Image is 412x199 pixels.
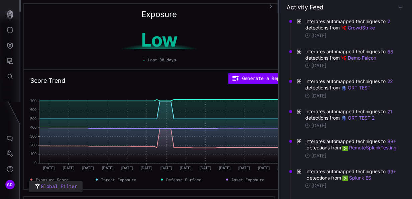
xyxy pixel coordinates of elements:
[342,145,397,150] a: RemoteSplunkTesting
[387,18,390,25] button: 2
[342,176,348,181] img: Splunk ES
[258,166,270,170] text: [DATE]
[341,25,375,30] a: CrowdStrike
[200,166,211,170] text: [DATE]
[30,134,36,138] text: 300
[7,181,13,188] span: SD
[141,10,177,18] h2: Exposure
[287,3,323,11] h4: Activity Feed
[341,86,346,91] img: Test Source
[387,78,393,85] button: 22
[161,166,172,170] text: [DATE]
[30,99,36,103] text: 700
[34,161,36,165] text: 0
[311,183,326,189] time: [DATE]
[341,116,346,121] img: Test Source
[228,73,291,83] button: Generate a Report
[30,125,36,129] text: 400
[231,177,264,183] span: Asset Exposure
[341,55,376,61] a: Demo Falcon
[341,56,346,61] img: Demo CrowdStrike Falcon
[305,138,397,151] span: Interpres automapped techniques to detections from
[387,108,393,115] button: 21
[29,181,83,193] button: Global Filter
[311,93,326,99] time: [DATE]
[238,166,250,170] text: [DATE]
[41,182,77,191] span: Global Filter
[0,177,20,192] button: SD
[342,175,371,181] a: Splunk ES
[387,48,394,55] button: 68
[311,32,326,39] time: [DATE]
[96,30,222,49] h1: Low
[278,166,289,170] text: [DATE]
[43,166,55,170] text: [DATE]
[30,108,36,112] text: 600
[305,168,397,181] span: Interpres automapped techniques to detections from
[341,25,346,31] img: CrowdStrike Falcon
[387,138,397,145] button: 99+
[30,143,36,147] text: 200
[121,166,133,170] text: [DATE]
[180,166,192,170] text: [DATE]
[219,166,231,170] text: [DATE]
[342,146,348,151] img: Demo Splunk ES
[341,115,375,121] a: ORT TEST 2
[305,108,397,121] span: Interpres automapped techniques to detections from
[141,166,152,170] text: [DATE]
[305,18,397,31] span: Interpres automapped techniques to detections from
[102,166,114,170] text: [DATE]
[36,177,69,183] span: Exposure Score
[387,168,397,175] button: 99+
[30,117,36,121] text: 500
[311,153,326,159] time: [DATE]
[101,177,136,183] span: Threat Exposure
[305,48,397,61] span: Interpres automapped techniques to detections from
[30,152,36,156] text: 100
[341,85,371,90] a: ORT TEST
[82,166,94,170] text: [DATE]
[311,63,326,69] time: [DATE]
[305,78,397,91] span: Interpres automapped techniques to detections from
[30,77,65,85] h2: Score Trend
[166,177,201,183] span: Defense Surface
[63,166,75,170] text: [DATE]
[311,123,326,129] time: [DATE]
